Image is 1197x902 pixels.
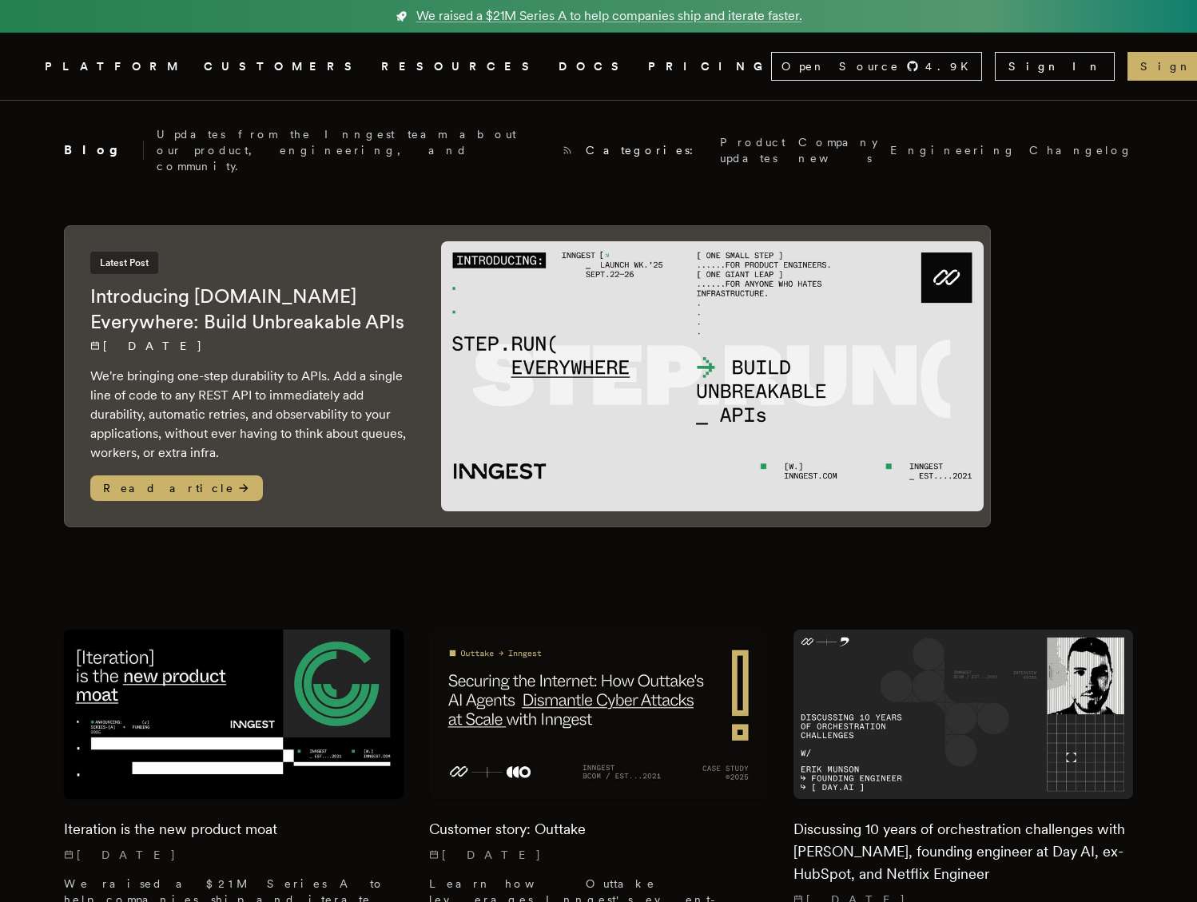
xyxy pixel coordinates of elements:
[64,630,404,799] img: Featured image for Iteration is the new product moat blog post
[995,52,1115,81] a: Sign In
[890,142,1016,158] a: Engineering
[64,225,991,527] a: Latest PostIntroducing [DOMAIN_NAME] Everywhere: Build Unbreakable APIs[DATE] We're bringing one-...
[429,818,769,840] h2: Customer story: Outtake
[64,847,404,863] p: [DATE]
[648,57,771,77] a: PRICING
[204,57,362,77] a: CUSTOMERS
[720,134,785,166] a: Product updates
[90,252,158,274] span: Latest Post
[64,141,144,160] h2: Blog
[1029,142,1133,158] a: Changelog
[925,58,978,74] span: 4.9 K
[793,818,1133,885] h2: Discussing 10 years of orchestration challenges with [PERSON_NAME], founding engineer at Day AI, ...
[781,58,900,74] span: Open Source
[90,367,409,463] p: We're bringing one-step durability to APIs. Add a single line of code to any REST API to immediat...
[586,142,707,158] span: Categories:
[45,57,185,77] button: PLATFORM
[157,126,549,174] p: Updates from the Inngest team about our product, engineering, and community.
[429,847,769,863] p: [DATE]
[429,630,769,799] img: Featured image for Customer story: Outtake blog post
[441,241,984,512] img: Featured image for Introducing Step.Run Everywhere: Build Unbreakable APIs blog post
[90,338,409,354] p: [DATE]
[559,57,629,77] a: DOCS
[793,630,1133,799] img: Featured image for Discussing 10 years of orchestration challenges with Erik Munson, founding eng...
[64,818,404,840] h2: Iteration is the new product moat
[381,57,539,77] button: RESOURCES
[90,284,409,335] h2: Introducing [DOMAIN_NAME] Everywhere: Build Unbreakable APIs
[798,134,877,166] a: Company news
[90,475,263,501] span: Read article
[416,6,802,26] span: We raised a $21M Series A to help companies ship and iterate faster.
